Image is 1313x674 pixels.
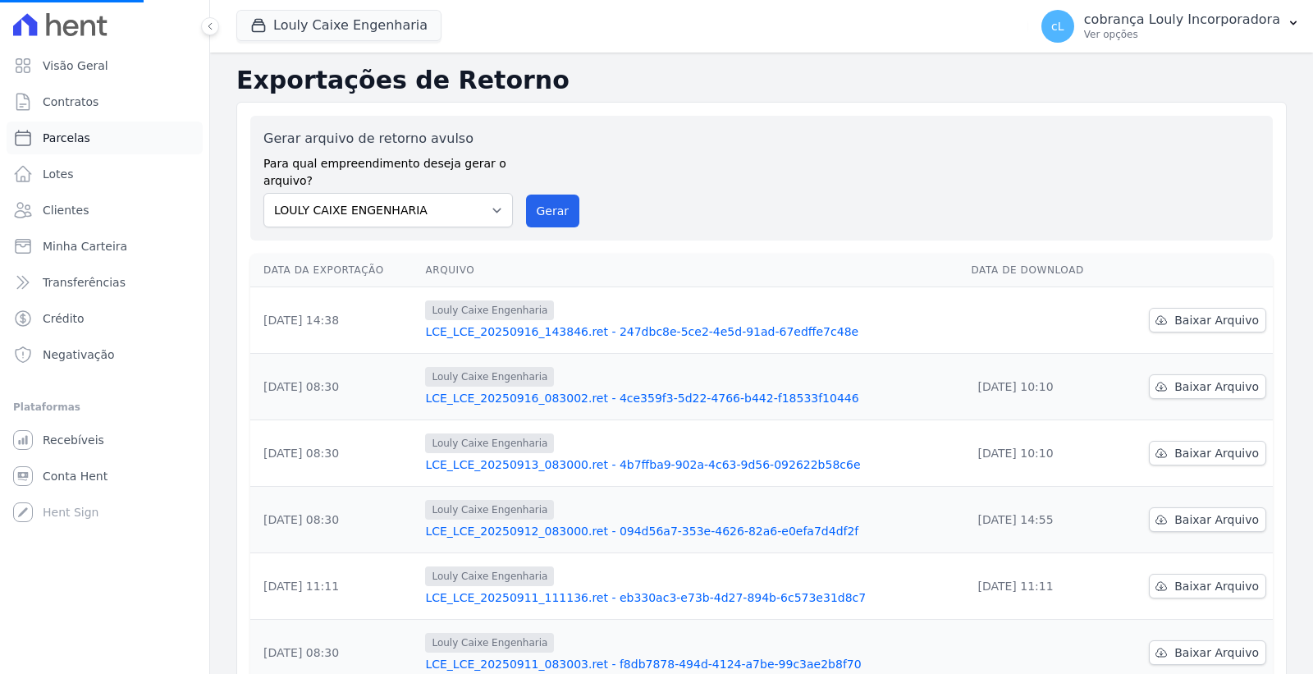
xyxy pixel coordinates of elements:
[425,456,958,473] a: LCE_LCE_20250913_083000.ret - 4b7ffba9-902a-4c63-9d56-092622b58c6e
[964,487,1116,553] td: [DATE] 14:55
[7,460,203,493] a: Conta Hent
[425,367,554,387] span: Louly Caixe Engenharia
[526,195,580,227] button: Gerar
[250,354,419,420] td: [DATE] 08:30
[43,166,74,182] span: Lotes
[964,420,1116,487] td: [DATE] 10:10
[43,57,108,74] span: Visão Geral
[425,300,554,320] span: Louly Caixe Engenharia
[1149,574,1266,598] a: Baixar Arquivo
[1174,445,1259,461] span: Baixar Arquivo
[964,354,1116,420] td: [DATE] 10:10
[43,274,126,291] span: Transferências
[425,523,958,539] a: LCE_LCE_20250912_083000.ret - 094d56a7-353e-4626-82a6-e0efa7d4df2f
[7,338,203,371] a: Negativação
[1174,644,1259,661] span: Baixar Arquivo
[250,420,419,487] td: [DATE] 08:30
[1149,640,1266,665] a: Baixar Arquivo
[7,194,203,227] a: Clientes
[236,10,441,41] button: Louly Caixe Engenharia
[250,254,419,287] th: Data da Exportação
[1149,507,1266,532] a: Baixar Arquivo
[964,553,1116,620] td: [DATE] 11:11
[43,346,115,363] span: Negativação
[43,94,98,110] span: Contratos
[7,85,203,118] a: Contratos
[43,310,85,327] span: Crédito
[1084,11,1280,28] p: cobrança Louly Incorporadora
[263,149,513,190] label: Para qual empreendimento deseja gerar o arquivo?
[425,656,958,672] a: LCE_LCE_20250911_083003.ret - f8db7878-494d-4124-a7be-99c3ae2b8f70
[43,468,108,484] span: Conta Hent
[7,49,203,82] a: Visão Geral
[13,397,196,417] div: Plataformas
[7,122,203,154] a: Parcelas
[1174,578,1259,594] span: Baixar Arquivo
[7,158,203,190] a: Lotes
[236,66,1287,95] h2: Exportações de Retorno
[1174,511,1259,528] span: Baixar Arquivo
[425,433,554,453] span: Louly Caixe Engenharia
[425,566,554,586] span: Louly Caixe Engenharia
[7,302,203,335] a: Crédito
[1174,312,1259,328] span: Baixar Arquivo
[7,424,203,456] a: Recebíveis
[425,589,958,606] a: LCE_LCE_20250911_111136.ret - eb330ac3-e73b-4d27-894b-6c573e31d8c7
[425,633,554,653] span: Louly Caixe Engenharia
[43,432,104,448] span: Recebíveis
[425,390,958,406] a: LCE_LCE_20250916_083002.ret - 4ce359f3-5d22-4766-b442-f18533f10446
[43,238,127,254] span: Minha Carteira
[250,487,419,553] td: [DATE] 08:30
[1028,3,1313,49] button: cL cobrança Louly Incorporadora Ver opções
[419,254,964,287] th: Arquivo
[964,254,1116,287] th: Data de Download
[7,266,203,299] a: Transferências
[1149,441,1266,465] a: Baixar Arquivo
[1051,21,1064,32] span: cL
[263,129,513,149] label: Gerar arquivo de retorno avulso
[425,323,958,340] a: LCE_LCE_20250916_143846.ret - 247dbc8e-5ce2-4e5d-91ad-67edffe7c48e
[7,230,203,263] a: Minha Carteira
[43,130,90,146] span: Parcelas
[250,287,419,354] td: [DATE] 14:38
[250,553,419,620] td: [DATE] 11:11
[1149,374,1266,399] a: Baixar Arquivo
[1084,28,1280,41] p: Ver opções
[1149,308,1266,332] a: Baixar Arquivo
[1174,378,1259,395] span: Baixar Arquivo
[43,202,89,218] span: Clientes
[425,500,554,520] span: Louly Caixe Engenharia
